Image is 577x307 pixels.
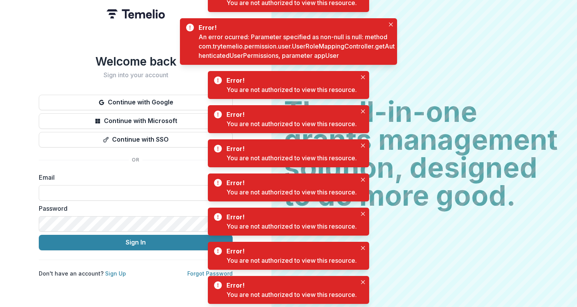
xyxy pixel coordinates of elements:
[226,119,357,128] div: You are not authorized to view this resource.
[39,54,233,68] h1: Welcome back
[39,204,228,213] label: Password
[226,290,357,299] div: You are not authorized to view this resource.
[386,20,396,29] button: Close
[226,76,354,85] div: Error!
[226,153,357,163] div: You are not authorized to view this resource.
[226,85,357,94] div: You are not authorized to view this resource.
[187,270,233,277] a: Forgot Password
[199,32,397,60] div: An error ocurred: Parameter specified as non-null is null: method com.trytemelio.permission.user....
[358,175,368,184] button: Close
[226,187,357,197] div: You are not authorized to view this resource.
[358,107,368,116] button: Close
[105,270,126,277] a: Sign Up
[226,222,357,231] div: You are not authorized to view this resource.
[39,95,233,110] button: Continue with Google
[39,113,233,129] button: Continue with Microsoft
[226,212,354,222] div: Error!
[226,144,354,153] div: Error!
[39,269,126,278] p: Don't have an account?
[39,173,228,182] label: Email
[226,246,354,256] div: Error!
[358,278,368,287] button: Close
[39,235,233,250] button: Sign In
[226,281,354,290] div: Error!
[358,141,368,150] button: Close
[39,71,233,79] h2: Sign into your account
[107,9,165,19] img: Temelio
[199,23,394,32] div: Error!
[226,256,357,265] div: You are not authorized to view this resource.
[358,243,368,253] button: Close
[358,73,368,82] button: Close
[226,178,354,187] div: Error!
[358,209,368,219] button: Close
[226,110,354,119] div: Error!
[39,132,233,147] button: Continue with SSO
